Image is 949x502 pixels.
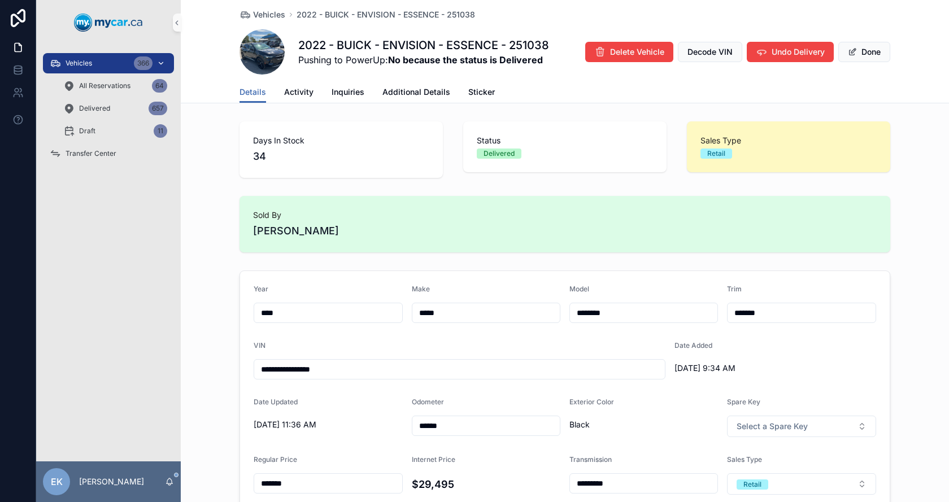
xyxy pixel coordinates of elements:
[254,419,403,430] span: [DATE] 11:36 AM
[743,479,761,490] div: Retail
[254,341,265,350] span: VIN
[772,46,825,58] span: Undo Delivery
[332,82,364,104] a: Inquiries
[254,455,297,464] span: Regular Price
[468,82,495,104] a: Sticker
[674,363,824,374] span: [DATE] 9:34 AM
[727,455,762,464] span: Sales Type
[66,59,92,68] span: Vehicles
[254,285,268,293] span: Year
[707,149,725,159] div: Retail
[56,76,174,96] a: All Reservations64
[253,223,339,239] span: [PERSON_NAME]
[254,398,298,406] span: Date Updated
[569,419,718,430] span: Black
[284,82,314,104] a: Activity
[298,53,549,67] span: Pushing to PowerUp:
[134,56,153,70] div: 366
[253,135,429,146] span: Days In Stock
[43,143,174,164] a: Transfer Center
[412,285,430,293] span: Make
[382,82,450,104] a: Additional Details
[412,455,455,464] span: Internet Price
[569,285,589,293] span: Model
[412,398,444,406] span: Odometer
[468,86,495,98] span: Sticker
[585,42,673,62] button: Delete Vehicle
[51,475,63,488] span: EK
[747,42,834,62] button: Undo Delivery
[297,9,475,20] a: 2022 - BUICK - ENVISION - ESSENCE - 251038
[240,9,285,20] a: Vehicles
[332,86,364,98] span: Inquiries
[253,149,429,164] span: 34
[66,149,116,158] span: Transfer Center
[610,46,664,58] span: Delete Vehicle
[240,82,266,103] a: Details
[56,121,174,141] a: Draft11
[700,135,877,146] span: Sales Type
[382,86,450,98] span: Additional Details
[674,341,712,350] span: Date Added
[149,102,167,115] div: 657
[727,416,876,437] button: Select Button
[74,14,143,32] img: App logo
[569,455,612,464] span: Transmission
[727,398,760,406] span: Spare Key
[838,42,890,62] button: Done
[727,473,876,495] button: Select Button
[253,9,285,20] span: Vehicles
[687,46,733,58] span: Decode VIN
[727,285,742,293] span: Trim
[152,79,167,93] div: 64
[79,126,95,136] span: Draft
[154,124,167,138] div: 11
[56,98,174,119] a: Delivered657
[484,149,515,159] div: Delivered
[79,104,110,113] span: Delivered
[298,37,549,53] h1: 2022 - BUICK - ENVISION - ESSENCE - 251038
[388,54,543,66] strong: No because the status is Delivered
[737,421,808,432] span: Select a Spare Key
[569,398,614,406] span: Exterior Color
[678,42,742,62] button: Decode VIN
[79,476,144,487] p: [PERSON_NAME]
[79,81,130,90] span: All Reservations
[412,477,561,492] h4: $29,495
[477,135,653,146] span: Status
[253,209,877,221] span: Sold By
[284,86,314,98] span: Activity
[43,53,174,73] a: Vehicles366
[240,86,266,98] span: Details
[36,45,181,178] div: scrollable content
